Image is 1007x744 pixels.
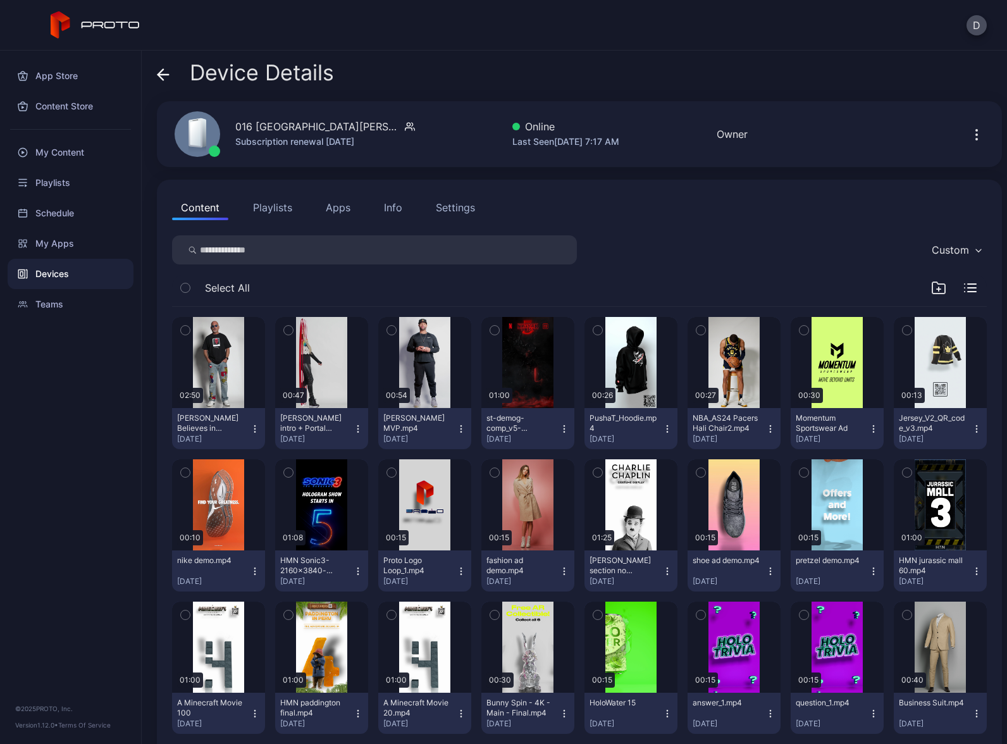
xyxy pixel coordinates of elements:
[796,698,865,708] div: question_1.mp4
[796,434,868,444] div: [DATE]
[383,555,453,576] div: Proto Logo Loop_1.mp4
[791,693,884,734] button: question_1.mp4[DATE]
[925,235,987,264] button: Custom
[383,698,453,718] div: A Minecraft Movie 20.mp4
[172,408,265,449] button: [PERSON_NAME] Believes in Proto.mp4[DATE]
[317,195,359,220] button: Apps
[693,555,762,566] div: shoe ad demo.mp4
[899,698,968,708] div: Business Suit.mp4
[378,550,471,592] button: Proto Logo Loop_1.mp4[DATE]
[8,198,133,228] a: Schedule
[693,413,762,433] div: NBA_AS24 Pacers Hali Chair2.mp4
[190,61,334,85] span: Device Details
[275,550,368,592] button: HMN Sonic3-2160x3840-v8.mp4[DATE]
[8,228,133,259] a: My Apps
[512,134,619,149] div: Last Seen [DATE] 7:17 AM
[486,413,556,433] div: st-demog-comp_v5-VO_1(1).mp4
[486,698,556,718] div: Bunny Spin - 4K - Main - Final.mp4
[8,91,133,121] a: Content Store
[177,576,250,586] div: [DATE]
[899,576,972,586] div: [DATE]
[275,693,368,734] button: HMN paddington final.mp4[DATE]
[796,555,865,566] div: pretzel demo.mp4
[584,550,677,592] button: [PERSON_NAME] section no audio.mp4[DATE]
[791,408,884,449] button: Momentum Sportswear Ad[DATE]
[205,280,250,295] span: Select All
[899,413,968,433] div: Jersey_V2_QR_code_v3.mp4
[967,15,987,35] button: D
[796,413,865,433] div: Momentum Sportswear Ad
[172,550,265,592] button: nike demo.mp4[DATE]
[383,434,456,444] div: [DATE]
[688,693,781,734] button: answer_1.mp4[DATE]
[8,168,133,198] a: Playlists
[791,550,884,592] button: pretzel demo.mp4[DATE]
[899,719,972,729] div: [DATE]
[275,408,368,449] button: [PERSON_NAME] intro + Portal Effects[DATE]
[486,576,559,586] div: [DATE]
[894,693,987,734] button: Business Suit.mp4[DATE]
[177,719,250,729] div: [DATE]
[384,200,402,215] div: Info
[932,244,969,256] div: Custom
[375,195,411,220] button: Info
[486,434,559,444] div: [DATE]
[378,408,471,449] button: [PERSON_NAME] MVP.mp4[DATE]
[486,555,556,576] div: fashion ad demo.mp4
[383,719,456,729] div: [DATE]
[383,576,456,586] div: [DATE]
[688,550,781,592] button: shoe ad demo.mp4[DATE]
[693,434,765,444] div: [DATE]
[244,195,301,220] button: Playlists
[590,413,659,433] div: PushaT_Hoodie.mp4
[8,137,133,168] a: My Content
[584,408,677,449] button: PushaT_Hoodie.mp4[DATE]
[383,413,453,433] div: Albert Pujols MVP.mp4
[280,576,353,586] div: [DATE]
[481,550,574,592] button: fashion ad demo.mp4[DATE]
[894,408,987,449] button: Jersey_V2_QR_code_v3.mp4[DATE]
[512,119,619,134] div: Online
[15,721,58,729] span: Version 1.12.0 •
[235,119,400,134] div: 016 [GEOGRAPHIC_DATA][PERSON_NAME]
[280,413,350,433] div: Paris Hilton intro + Portal Effects
[172,195,228,220] button: Content
[693,576,765,586] div: [DATE]
[280,555,350,576] div: HMN Sonic3-2160x3840-v8.mp4
[177,434,250,444] div: [DATE]
[378,693,471,734] button: A Minecraft Movie 20.mp4[DATE]
[177,698,247,718] div: A Minecraft Movie 100
[436,200,475,215] div: Settings
[8,61,133,91] a: App Store
[8,289,133,319] a: Teams
[481,693,574,734] button: Bunny Spin - 4K - Main - Final.mp4[DATE]
[15,704,126,714] div: © 2025 PROTO, Inc.
[590,434,662,444] div: [DATE]
[177,555,247,566] div: nike demo.mp4
[8,259,133,289] a: Devices
[584,693,677,734] button: HoloWater 15[DATE]
[177,413,247,433] div: Howie Mandel Believes in Proto.mp4
[172,693,265,734] button: A Minecraft Movie 100[DATE]
[486,719,559,729] div: [DATE]
[688,408,781,449] button: NBA_AS24 Pacers Hali Chair2.mp4[DATE]
[280,434,353,444] div: [DATE]
[796,719,868,729] div: [DATE]
[235,134,415,149] div: Subscription renewal [DATE]
[481,408,574,449] button: st-demog-comp_v5-VO_1(1).mp4[DATE]
[590,576,662,586] div: [DATE]
[590,555,659,576] div: Chaplin section no audio.mp4
[693,698,762,708] div: answer_1.mp4
[280,719,353,729] div: [DATE]
[894,550,987,592] button: HMN jurassic mall 60.mp4[DATE]
[693,719,765,729] div: [DATE]
[280,698,350,718] div: HMN paddington final.mp4
[899,434,972,444] div: [DATE]
[58,721,111,729] a: Terms Of Service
